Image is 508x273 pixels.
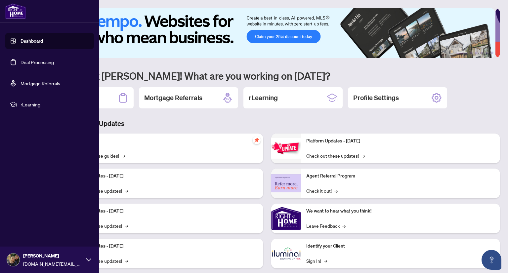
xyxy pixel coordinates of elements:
p: Agent Referral Program [306,173,495,180]
p: Platform Updates - [DATE] [69,208,258,215]
h2: Profile Settings [353,93,399,102]
button: 1 [456,52,467,54]
a: Mortgage Referrals [21,80,60,86]
p: Platform Updates - [DATE] [306,137,495,145]
img: Slide 0 [34,8,495,58]
span: [DOMAIN_NAME][EMAIL_ADDRESS][DOMAIN_NAME] [23,260,83,267]
h3: Brokerage & Industry Updates [34,119,500,128]
img: Agent Referral Program [271,174,301,192]
a: Check it out!→ [306,187,338,194]
h2: rLearning [249,93,278,102]
span: → [125,222,128,229]
span: pushpin [253,136,261,144]
span: → [122,152,125,159]
span: → [324,257,327,264]
span: [PERSON_NAME] [23,252,83,259]
button: Open asap [482,250,501,270]
p: Platform Updates - [DATE] [69,173,258,180]
p: We want to hear what you think! [306,208,495,215]
a: Dashboard [21,38,43,44]
span: → [361,152,365,159]
button: 5 [486,52,488,54]
span: → [342,222,346,229]
h2: Mortgage Referrals [144,93,202,102]
p: Identify your Client [306,243,495,250]
img: Platform Updates - June 23, 2025 [271,138,301,159]
img: We want to hear what you think! [271,204,301,233]
button: 6 [491,52,493,54]
span: → [125,257,128,264]
button: 2 [470,52,472,54]
p: Self-Help [69,137,258,145]
button: 4 [480,52,483,54]
span: rLearning [21,101,89,108]
a: Leave Feedback→ [306,222,346,229]
h1: Welcome back [PERSON_NAME]! What are you working on [DATE]? [34,69,500,82]
a: Deal Processing [21,59,54,65]
img: logo [5,3,26,19]
span: → [334,187,338,194]
button: 3 [475,52,478,54]
span: → [125,187,128,194]
img: Profile Icon [7,253,20,266]
a: Sign In!→ [306,257,327,264]
p: Platform Updates - [DATE] [69,243,258,250]
a: Check out these updates!→ [306,152,365,159]
img: Identify your Client [271,239,301,268]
